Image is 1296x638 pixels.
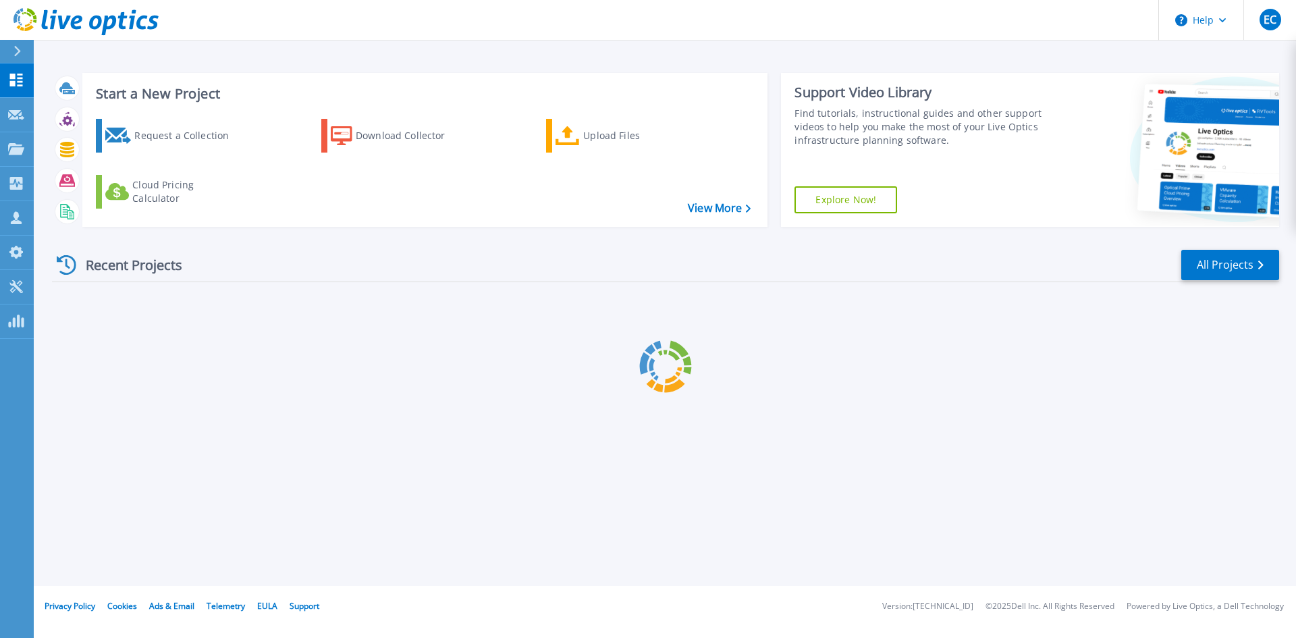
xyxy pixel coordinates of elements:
a: Request a Collection [96,119,246,153]
a: All Projects [1181,250,1279,280]
li: Powered by Live Optics, a Dell Technology [1127,602,1284,611]
a: EULA [257,600,277,612]
a: Cookies [107,600,137,612]
div: Download Collector [356,122,464,149]
a: Cloud Pricing Calculator [96,175,246,209]
li: Version: [TECHNICAL_ID] [882,602,973,611]
a: View More [688,202,751,215]
a: Explore Now! [794,186,897,213]
a: Upload Files [546,119,697,153]
div: Upload Files [583,122,691,149]
a: Ads & Email [149,600,194,612]
div: Find tutorials, instructional guides and other support videos to help you make the most of your L... [794,107,1048,147]
a: Download Collector [321,119,472,153]
div: Request a Collection [134,122,242,149]
a: Support [290,600,319,612]
div: Cloud Pricing Calculator [132,178,240,205]
li: © 2025 Dell Inc. All Rights Reserved [986,602,1114,611]
h3: Start a New Project [96,86,751,101]
span: EC [1264,14,1276,25]
div: Recent Projects [52,248,200,282]
a: Telemetry [207,600,245,612]
div: Support Video Library [794,84,1048,101]
a: Privacy Policy [45,600,95,612]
